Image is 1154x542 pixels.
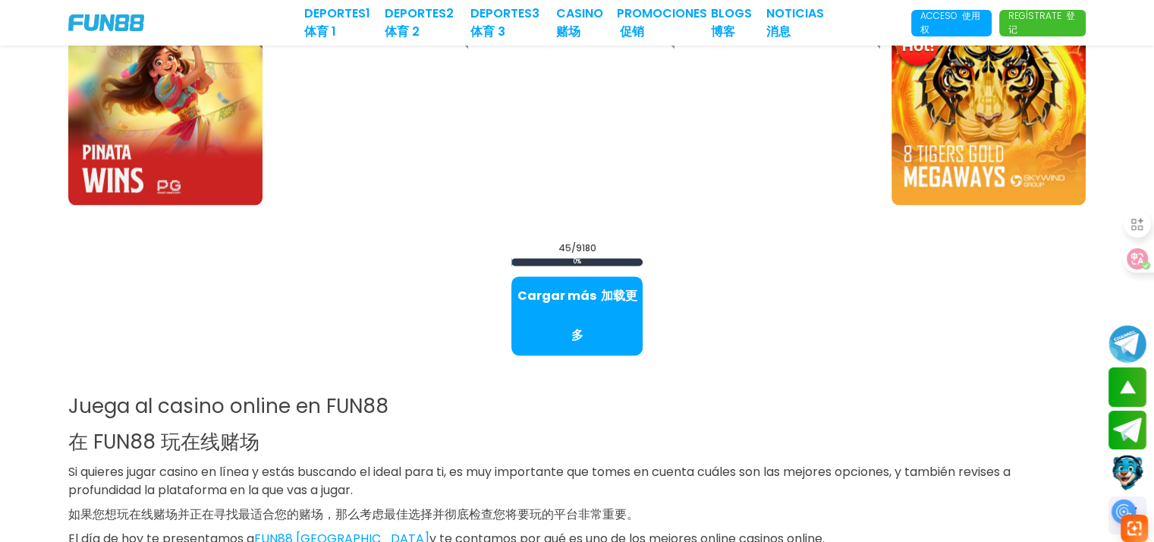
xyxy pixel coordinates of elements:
[470,23,505,40] font: 体育 3
[68,428,259,455] font: 在 FUN88 玩在线赌场
[891,11,1086,205] img: 8 Tigers Gold™Megaways™
[1108,496,1146,534] div: Switch theme
[68,463,1086,530] p: Si quieres jugar casino en línea y estás buscando el ideal para ti, es muy importante que tomes e...
[766,23,791,40] font: 消息
[571,287,637,344] font: 加载更多
[511,276,643,355] button: Cargar más 加载更多
[1108,411,1146,450] button: Join telegram
[1008,9,1075,36] font: 登记
[385,23,420,40] font: 体育 2
[470,5,556,41] a: Deportes3 体育 3
[556,5,617,41] a: CASINO 赌场
[1108,453,1146,493] button: Contact customer service
[304,5,385,41] a: Deportes1 体育 1
[1108,367,1146,407] button: scroll up
[68,506,639,523] font: 如果您想玩在线赌场并正在寻找最适合您的赌场，那么考虑最佳选择并彻底检查您将要玩的平台非常重要。
[620,23,644,40] font: 促销
[1008,9,1077,36] p: Regístrate
[711,5,766,41] a: BLOGS 博客
[68,11,263,205] img: Pinata Wins
[920,9,980,36] font: 使用权
[511,258,643,266] span: 0 %
[304,23,336,40] font: 体育 1
[766,5,835,41] a: NOTICIAS 消息
[556,23,580,40] font: 赌场
[68,392,1086,463] h1: Juega al casino online en FUN88
[920,9,983,36] p: Acceso
[68,14,144,31] img: Company Logo
[1108,324,1146,364] button: Join telegram channel
[617,5,711,41] a: Promociones 促销
[711,23,735,40] font: 博客
[558,241,596,255] span: 45 / 9180
[385,5,470,41] a: Deportes2 体育 2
